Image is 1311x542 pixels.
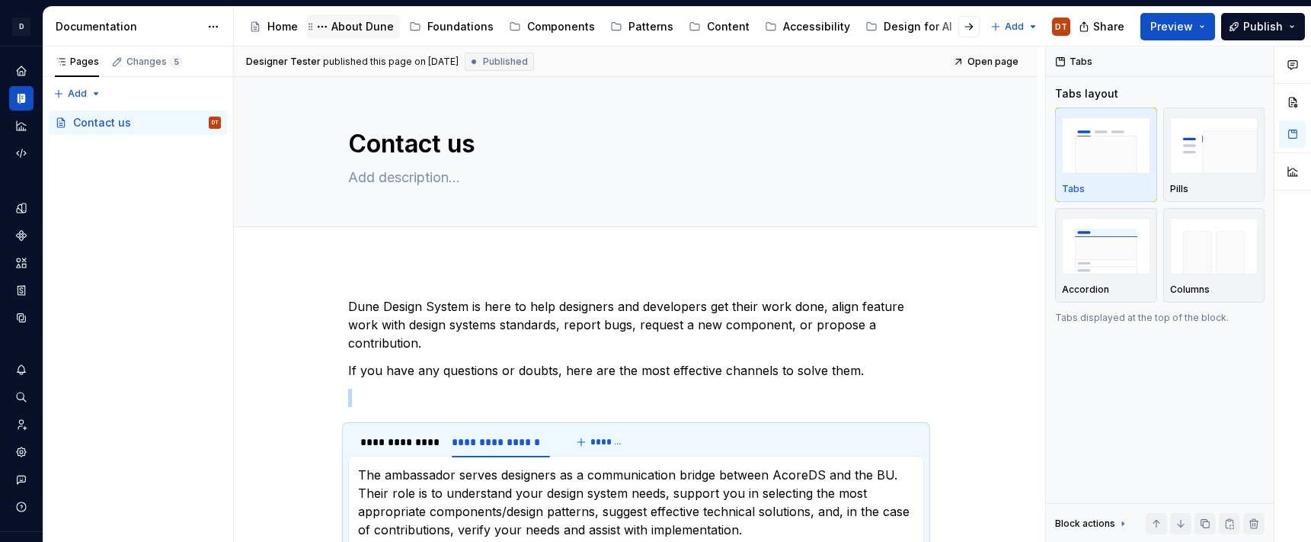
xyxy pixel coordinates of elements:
div: Block actions [1055,513,1129,534]
p: Columns [1170,284,1210,296]
a: Content [683,14,756,39]
a: Invite team [9,412,34,437]
a: Home [9,59,34,83]
a: Data sources [9,306,34,330]
div: published this page on [DATE] [323,56,459,68]
a: Components [9,223,34,248]
div: Tabs layout [1055,86,1118,101]
a: Foundations [403,14,500,39]
div: DT [212,115,219,130]
a: Storybook stories [9,278,34,303]
div: Documentation [56,19,200,34]
div: Content [707,19,750,34]
button: placeholderColumns [1163,208,1265,303]
img: placeholder [1170,218,1258,274]
img: placeholder [1062,117,1150,173]
div: Foundations [427,19,494,34]
p: Tabs displayed at the top of the block. [1055,312,1265,324]
a: Assets [9,251,34,275]
div: Changes [126,56,182,68]
div: D [12,18,30,36]
div: Pages [55,56,99,68]
div: Patterns [628,19,673,34]
div: Home [267,19,298,34]
a: Accessibility [759,14,856,39]
textarea: Contact us [345,126,921,162]
div: DT [1055,21,1067,33]
img: placeholder [1170,117,1258,173]
button: Share [1071,13,1134,40]
span: Add [1005,21,1024,33]
div: Page tree [243,11,983,42]
span: Designer Tester [246,56,321,68]
img: placeholder [1062,218,1150,274]
div: Design for AI [884,19,952,34]
a: Components [503,14,601,39]
div: Components [527,19,595,34]
button: placeholderPills [1163,107,1265,202]
button: Add [986,16,1043,37]
p: Dune Design System is here to help designers and developers get their work done, align feature wo... [348,297,924,352]
button: placeholderAccordion [1055,208,1157,303]
div: Page tree [49,111,227,135]
div: About Dune [331,19,394,34]
a: Settings [9,440,34,464]
p: Tabs [1062,183,1085,195]
button: Contact support [9,467,34,492]
span: Published [483,56,528,68]
a: Design for AI [859,14,958,39]
span: Open page [967,56,1018,68]
button: D [3,10,40,43]
span: Preview [1150,19,1193,34]
p: The ambassador serves designers as a communication bridge between AcoreDS and the BU. Their role ... [358,466,914,539]
button: Search ⌘K [9,385,34,409]
span: 5 [170,56,182,68]
button: Add [49,83,106,104]
button: Notifications [9,358,34,382]
a: About Dune [307,14,400,39]
span: Add [68,88,87,100]
a: Analytics [9,114,34,138]
a: Home [243,14,304,39]
a: Code automation [9,141,34,165]
div: Contact us [73,115,131,130]
a: Patterns [604,14,679,39]
p: Accordion [1062,284,1109,296]
a: Contact usDT [49,111,227,135]
span: Publish [1243,19,1283,34]
button: Publish [1221,13,1305,40]
a: Documentation [9,86,34,111]
div: Accessibility [783,19,850,34]
div: Block actions [1055,518,1115,530]
span: Share [1093,19,1124,34]
button: Preview [1140,13,1215,40]
p: If you have any questions or doubts, here are the most effective channels to solve them. [348,361,924,380]
button: placeholderTabs [1055,107,1157,202]
p: Pills [1170,183,1188,195]
a: Open page [948,51,1025,72]
a: Design tokens [9,196,34,220]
